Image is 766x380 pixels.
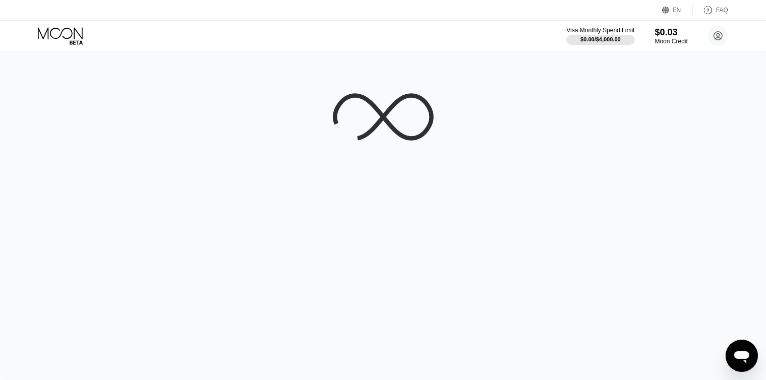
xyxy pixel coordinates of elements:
[655,27,688,45] div: $0.03Moon Credit
[655,27,688,38] div: $0.03
[716,7,728,14] div: FAQ
[693,5,728,15] div: FAQ
[655,38,688,45] div: Moon Credit
[566,27,634,45] div: Visa Monthly Spend Limit$0.00/$4,000.00
[726,340,758,372] iframe: Button to launch messaging window
[673,7,681,14] div: EN
[580,36,621,42] div: $0.00 / $4,000.00
[662,5,693,15] div: EN
[566,27,634,34] div: Visa Monthly Spend Limit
